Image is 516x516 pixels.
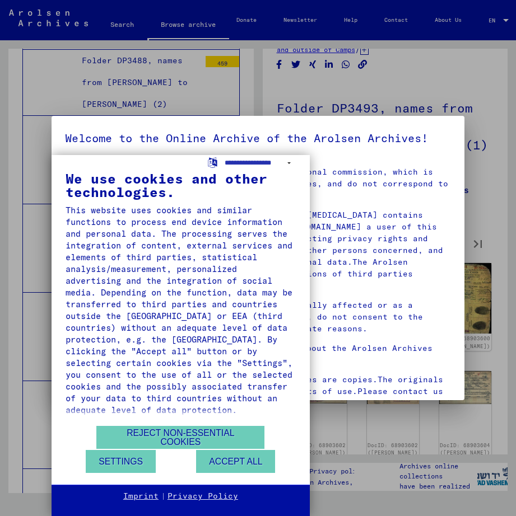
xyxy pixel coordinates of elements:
[196,450,275,473] button: Accept all
[168,491,238,502] a: Privacy Policy
[66,204,296,416] div: This website uses cookies and similar functions to process end device information and personal da...
[123,491,159,502] a: Imprint
[66,172,296,199] div: We use cookies and other technologies.
[86,450,156,473] button: Settings
[96,426,264,449] button: Reject non-essential cookies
